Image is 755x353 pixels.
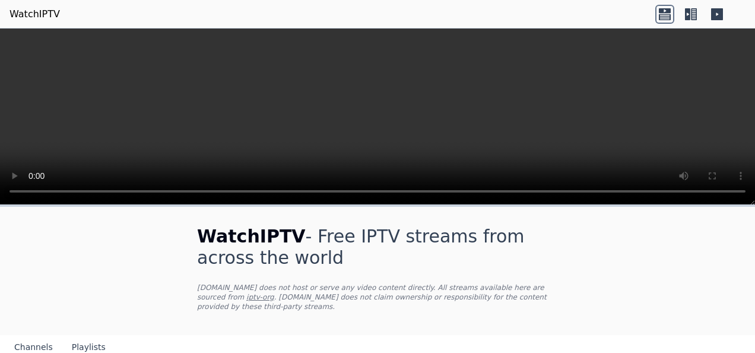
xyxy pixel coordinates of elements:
p: [DOMAIN_NAME] does not host or serve any video content directly. All streams available here are s... [197,283,558,311]
a: iptv-org [246,293,274,301]
a: WatchIPTV [9,7,60,21]
span: WatchIPTV [197,226,306,247]
h1: - Free IPTV streams from across the world [197,226,558,269]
